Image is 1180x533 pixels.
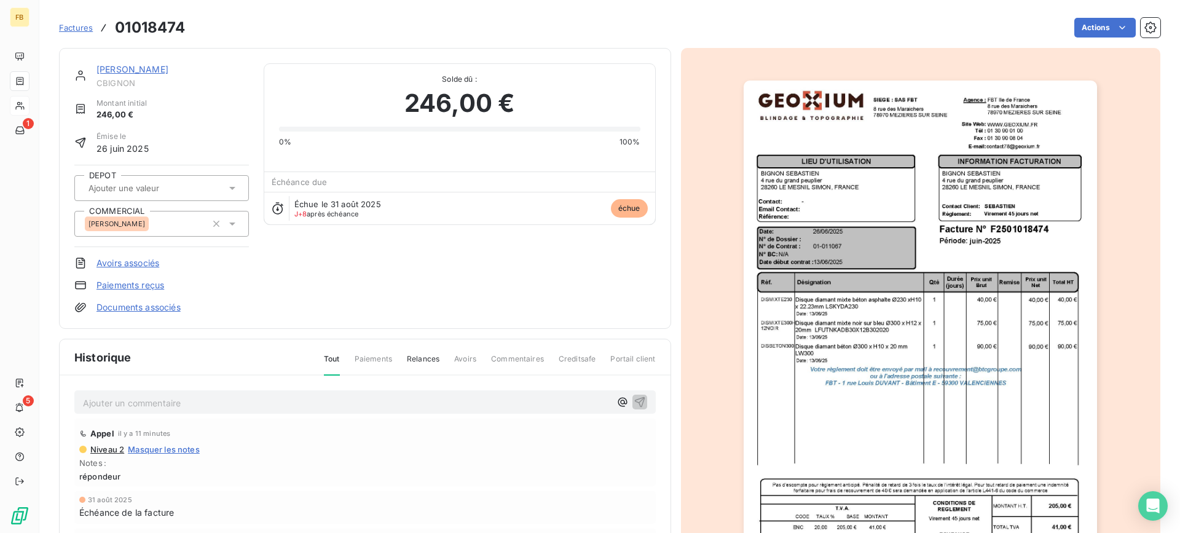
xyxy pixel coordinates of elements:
span: Montant initial [96,98,147,109]
div: Open Intercom Messenger [1138,491,1168,521]
span: Échéance de la facture [79,506,174,519]
span: CBIGNON [96,78,249,88]
span: échue [611,199,648,218]
span: Creditsafe [559,353,596,374]
span: J+8 [294,210,307,218]
span: Émise le [96,131,149,142]
span: Tout [324,353,340,376]
input: Ajouter une valeur [87,183,211,194]
span: 0% [279,136,291,148]
span: Notes : [79,458,651,468]
h3: 01018474 [115,17,185,39]
a: [PERSON_NAME] [96,64,168,74]
span: répondeur [79,472,651,481]
span: 100% [619,136,640,148]
span: 31 août 2025 [88,496,132,503]
div: FB [10,7,29,27]
img: Logo LeanPay [10,506,29,526]
span: Relances [407,353,439,374]
span: Factures [59,23,93,33]
button: Actions [1074,18,1136,38]
span: Historique [74,349,132,366]
span: Échue le 31 août 2025 [294,199,381,209]
span: 26 juin 2025 [96,142,149,155]
span: il y a 11 minutes [118,430,171,437]
span: 246,00 € [96,109,147,121]
span: Paiements [355,353,392,374]
a: Avoirs associés [96,257,159,269]
span: Échéance due [272,177,328,187]
span: Avoirs [454,353,476,374]
span: Niveau 2 [89,444,124,454]
span: Masquer les notes [128,444,200,454]
span: 1 [23,118,34,129]
a: Factures [59,22,93,34]
span: 246,00 € [404,85,514,122]
span: [PERSON_NAME] [88,220,145,227]
span: 5 [23,395,34,406]
span: Portail client [610,353,655,374]
a: Documents associés [96,301,181,314]
span: Appel [90,428,114,438]
a: Paiements reçus [96,279,164,291]
span: Solde dû : [279,74,640,85]
span: après échéance [294,210,359,218]
span: Commentaires [491,353,544,374]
